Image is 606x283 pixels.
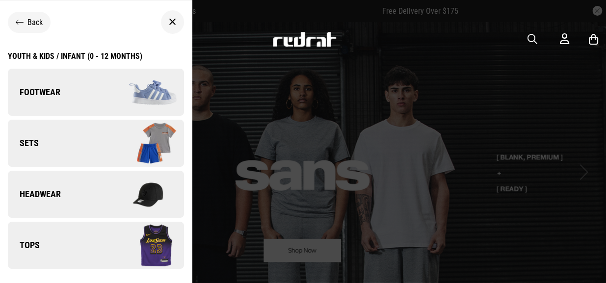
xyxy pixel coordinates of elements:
[96,170,184,219] img: Headwear
[8,137,39,149] span: Sets
[8,86,60,98] span: Footwear
[8,222,184,269] a: Tops Tops
[8,51,142,69] a: Youth & Kids / Infant (0 - 12 months)
[96,221,184,270] img: Tops
[96,68,184,117] img: Footwear
[272,32,337,47] img: Redrat logo
[8,171,184,218] a: Headwear Headwear
[27,18,43,27] span: Back
[8,4,37,33] button: Open LiveChat chat widget
[8,51,142,61] div: Youth & Kids / Infant (0 - 12 months)
[8,120,184,167] a: Sets Sets
[8,239,40,251] span: Tops
[8,188,61,200] span: Headwear
[96,119,184,168] img: Sets
[8,69,184,116] a: Footwear Footwear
